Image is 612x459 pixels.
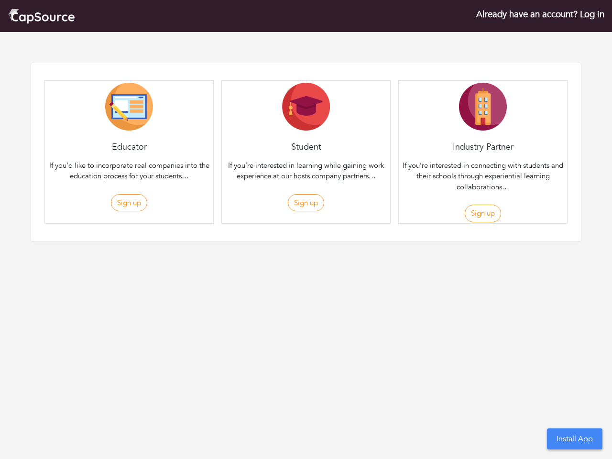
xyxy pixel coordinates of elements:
[459,83,507,131] img: Company-Icon-7f8a26afd1715722aa5ae9dc11300c11ceeb4d32eda0db0d61c21d11b95ecac6.png
[222,142,390,153] h4: Student
[47,160,211,182] p: If you’d like to incorporate real companies into the education process for your students…
[288,194,324,212] button: Sign up
[45,142,213,153] h4: Educator
[105,83,153,131] img: Educator-Icon-31d5a1e457ca3f5474c6b92ab10a5d5101c9f8fbafba7b88091835f1a8db102f.png
[399,142,567,153] h4: Industry Partner
[401,160,565,193] p: If you’re interested in connecting with students and their schools through experiential learning ...
[547,428,602,449] button: Install App
[465,205,501,222] button: Sign up
[111,194,147,212] button: Sign up
[476,8,604,21] a: Already have an account? Log in
[8,8,75,24] img: cap_logo.png
[282,83,330,131] img: Student-Icon-6b6867cbad302adf8029cb3ecf392088beec6a544309a027beb5b4b4576828a8.png
[224,160,388,182] p: If you’re interested in learning while gaining work experience at our hosts company partners…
